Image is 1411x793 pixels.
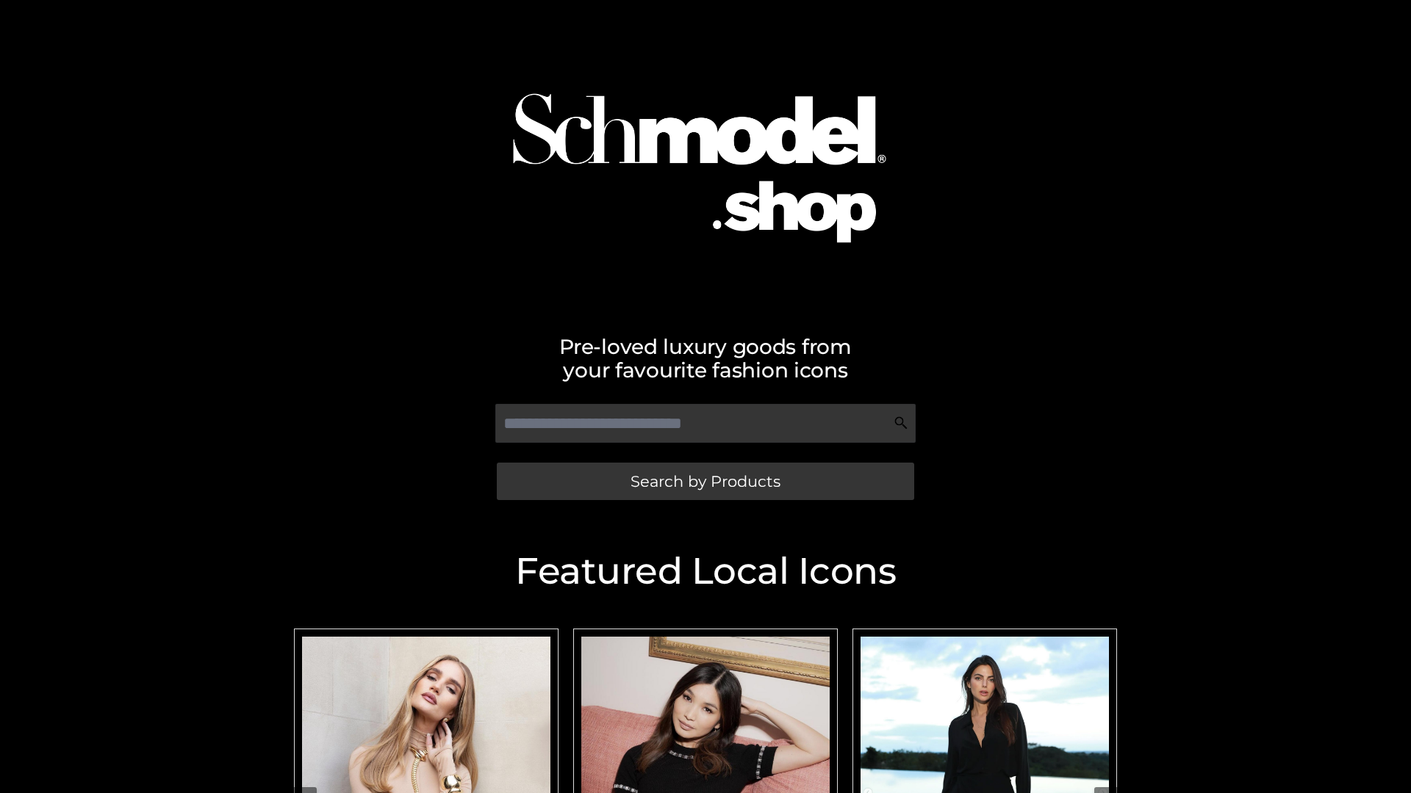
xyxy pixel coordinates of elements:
h2: Pre-loved luxury goods from your favourite fashion icons [287,335,1124,382]
h2: Featured Local Icons​ [287,553,1124,590]
a: Search by Products [497,463,914,500]
span: Search by Products [631,474,780,489]
img: Search Icon [894,416,908,430]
